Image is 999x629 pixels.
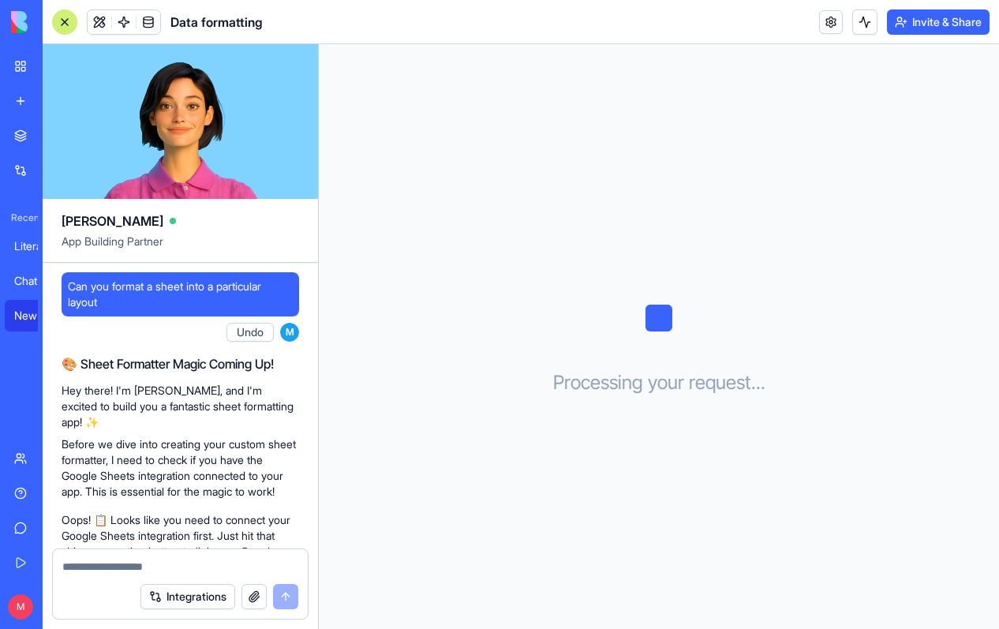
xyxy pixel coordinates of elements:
span: . [761,370,765,395]
span: M [280,323,299,342]
a: Chat With My Docs [5,265,68,297]
div: Chat With My Docs [14,273,58,289]
button: Undo [226,323,274,342]
h2: 🎨 Sheet Formatter Magic Coming Up! [62,354,299,373]
p: Oops! 📋 Looks like you need to connect your Google Sheets integration first. Just hit that shiny ... [62,512,299,591]
span: [PERSON_NAME] [62,212,163,230]
img: logo [11,11,109,33]
span: M [8,594,33,620]
span: Data formatting [170,13,263,32]
button: Invite & Share [887,9,990,35]
h3: Processing your request [553,370,765,395]
span: Recent [5,212,38,224]
span: Can you format a sheet into a particular layout [68,279,293,310]
a: New App [5,300,68,331]
span: . [756,370,761,395]
p: Hey there! I'm [PERSON_NAME], and I'm excited to build you a fantastic sheet formatting app! ✨ [62,383,299,430]
div: Literary Blog [14,238,58,254]
span: App Building Partner [62,234,299,262]
span: . [751,370,756,395]
button: Integrations [140,584,235,609]
a: Literary Blog [5,230,68,262]
p: Before we dive into creating your custom sheet formatter, I need to check if you have the Google ... [62,436,299,500]
div: New App [14,308,58,324]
